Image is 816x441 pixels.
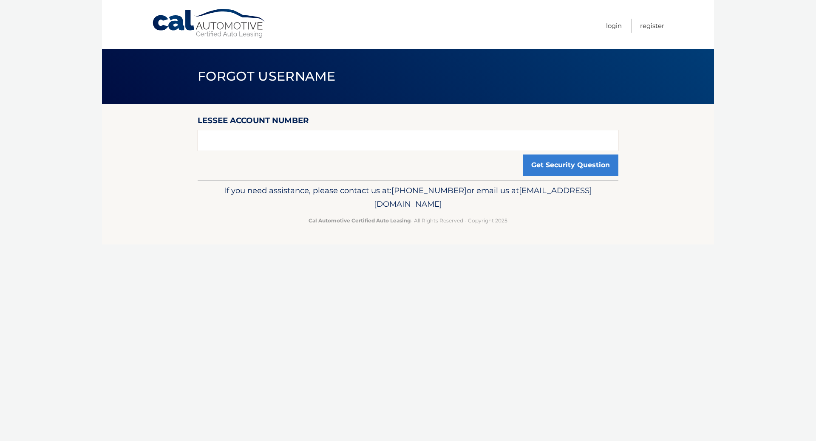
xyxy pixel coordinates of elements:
[152,8,266,39] a: Cal Automotive
[606,19,622,33] a: Login
[203,216,613,225] p: - All Rights Reserved - Copyright 2025
[203,184,613,211] p: If you need assistance, please contact us at: or email us at
[198,68,336,84] span: Forgot Username
[198,114,309,130] label: Lessee Account Number
[640,19,664,33] a: Register
[391,185,467,195] span: [PHONE_NUMBER]
[523,154,618,176] button: Get Security Question
[309,217,411,224] strong: Cal Automotive Certified Auto Leasing
[374,185,592,209] span: [EMAIL_ADDRESS][DOMAIN_NAME]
